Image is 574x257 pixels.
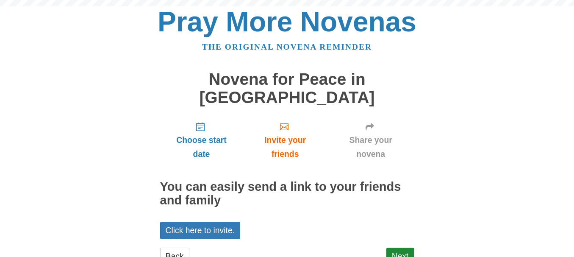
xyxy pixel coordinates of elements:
span: Choose start date [169,133,235,161]
a: Pray More Novenas [158,6,416,37]
h2: You can easily send a link to your friends and family [160,180,414,207]
span: Share your novena [336,133,406,161]
a: The original novena reminder [202,42,372,51]
a: Share your novena [327,115,414,165]
h1: Novena for Peace in [GEOGRAPHIC_DATA] [160,70,414,106]
span: Invite your friends [251,133,319,161]
a: Click here to invite. [160,222,241,239]
a: Invite your friends [243,115,327,165]
a: Choose start date [160,115,243,165]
